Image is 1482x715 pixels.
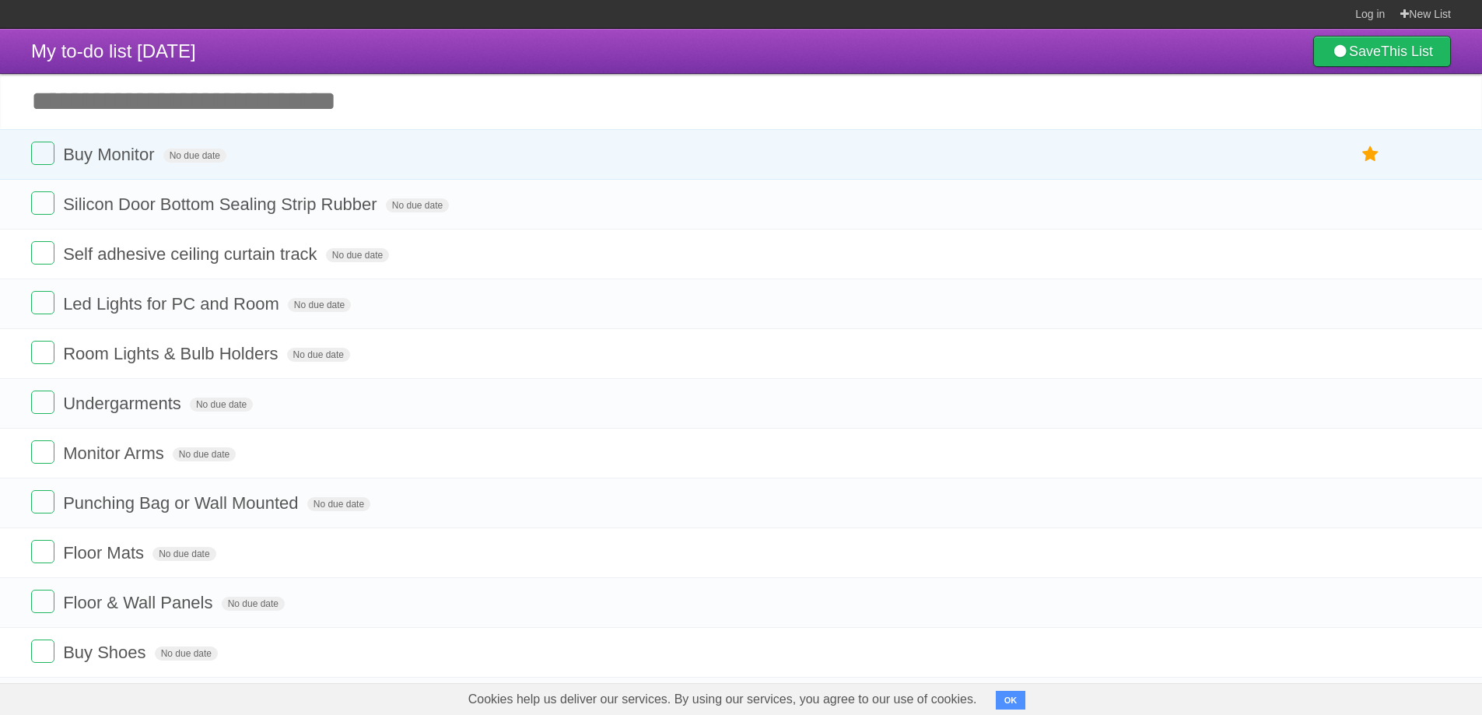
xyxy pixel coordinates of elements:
span: Silicon Door Bottom Sealing Strip Rubber [63,195,381,214]
button: OK [996,691,1026,710]
span: No due date [190,398,253,412]
span: Self adhesive ceiling curtain track [63,244,321,264]
span: Undergarments [63,394,185,413]
label: Done [31,540,54,563]
span: No due date [152,547,215,561]
label: Done [31,640,54,663]
span: No due date [326,248,389,262]
label: Done [31,291,54,314]
span: No due date [222,597,285,611]
label: Done [31,241,54,265]
b: This List [1381,44,1433,59]
label: Star task [1356,142,1386,167]
span: Room Lights & Bulb Holders [63,344,282,363]
span: My to-do list [DATE] [31,40,196,61]
span: Monitor Arms [63,443,168,463]
span: No due date [173,447,236,461]
label: Done [31,391,54,414]
label: Done [31,341,54,364]
span: Punching Bag or Wall Mounted [63,493,302,513]
span: No due date [386,198,449,212]
span: Led Lights for PC and Room [63,294,283,314]
span: No due date [287,348,350,362]
span: No due date [163,149,226,163]
span: Buy Shoes [63,643,149,662]
label: Done [31,142,54,165]
span: No due date [288,298,351,312]
span: No due date [307,497,370,511]
label: Done [31,191,54,215]
a: SaveThis List [1313,36,1451,67]
label: Done [31,490,54,513]
span: No due date [155,647,218,661]
span: Buy Monitor [63,145,158,164]
span: Floor & Wall Panels [63,593,216,612]
span: Floor Mats [63,543,148,563]
span: Cookies help us deliver our services. By using our services, you agree to our use of cookies. [453,684,993,715]
label: Done [31,590,54,613]
label: Done [31,440,54,464]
